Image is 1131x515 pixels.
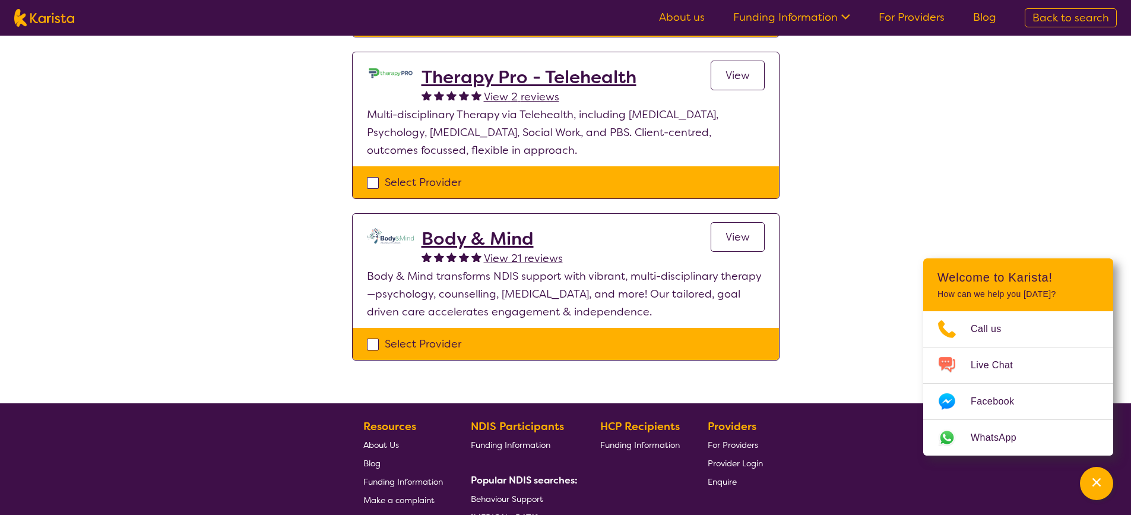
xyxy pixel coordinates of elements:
[471,419,564,434] b: NDIS Participants
[446,90,457,100] img: fullstar
[971,356,1027,374] span: Live Chat
[422,90,432,100] img: fullstar
[363,472,443,491] a: Funding Information
[923,258,1113,456] div: Channel Menu
[471,494,543,504] span: Behaviour Support
[971,393,1028,410] span: Facebook
[14,9,74,27] img: Karista logo
[363,491,443,509] a: Make a complaint
[367,106,765,159] p: Multi-disciplinary Therapy via Telehealth, including [MEDICAL_DATA], Psychology, [MEDICAL_DATA], ...
[484,90,559,104] span: View 2 reviews
[471,252,481,262] img: fullstar
[446,252,457,262] img: fullstar
[367,67,414,80] img: lehxprcbtunjcwin5sb4.jpg
[971,429,1031,447] span: WhatsApp
[1032,11,1109,25] span: Back to search
[422,252,432,262] img: fullstar
[659,10,705,24] a: About us
[471,435,573,454] a: Funding Information
[363,476,443,487] span: Funding Information
[459,252,469,262] img: fullstar
[923,420,1113,456] a: Web link opens in a new tab.
[471,474,578,486] b: Popular NDIS searches:
[937,270,1099,285] h2: Welcome to Karista!
[733,10,850,24] a: Funding Information
[459,90,469,100] img: fullstar
[363,435,443,454] a: About Us
[708,419,756,434] b: Providers
[708,454,763,472] a: Provider Login
[363,495,435,505] span: Make a complaint
[1080,467,1113,500] button: Channel Menu
[484,88,559,106] a: View 2 reviews
[708,435,763,454] a: For Providers
[471,440,550,450] span: Funding Information
[600,440,680,450] span: Funding Information
[471,90,481,100] img: fullstar
[484,249,563,267] a: View 21 reviews
[708,440,758,450] span: For Providers
[484,251,563,266] span: View 21 reviews
[711,222,765,252] a: View
[600,419,680,434] b: HCP Recipients
[708,476,737,487] span: Enquire
[726,230,750,244] span: View
[471,489,573,508] a: Behaviour Support
[923,311,1113,456] ul: Choose channel
[434,90,444,100] img: fullstar
[879,10,945,24] a: For Providers
[422,228,563,249] a: Body & Mind
[363,419,416,434] b: Resources
[367,228,414,244] img: qmpolprhjdhzpcuekzqg.svg
[937,289,1099,299] p: How can we help you [DATE]?
[711,61,765,90] a: View
[422,67,636,88] a: Therapy Pro - Telehealth
[973,10,996,24] a: Blog
[708,472,763,491] a: Enquire
[363,440,399,450] span: About Us
[434,252,444,262] img: fullstar
[363,454,443,472] a: Blog
[367,267,765,321] p: Body & Mind transforms NDIS support with vibrant, multi-disciplinary therapy—psychology, counsell...
[708,458,763,469] span: Provider Login
[363,458,381,469] span: Blog
[971,320,1016,338] span: Call us
[600,435,680,454] a: Funding Information
[726,68,750,83] span: View
[1025,8,1117,27] a: Back to search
